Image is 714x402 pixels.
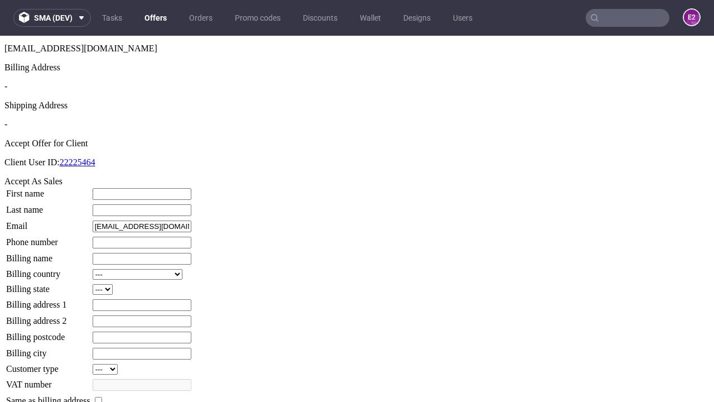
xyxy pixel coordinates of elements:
[397,9,437,27] a: Designs
[60,122,95,131] a: 22225464
[228,9,287,27] a: Promo codes
[4,8,157,17] span: [EMAIL_ADDRESS][DOMAIN_NAME]
[6,312,91,324] td: Billing city
[6,217,91,229] td: Billing name
[446,9,479,27] a: Users
[6,248,91,260] td: Billing state
[6,328,91,339] td: Customer type
[6,233,91,245] td: Billing country
[6,200,91,213] td: Phone number
[6,184,91,197] td: Email
[353,9,388,27] a: Wallet
[4,46,7,55] span: -
[296,9,344,27] a: Discounts
[182,9,219,27] a: Orders
[6,168,91,181] td: Last name
[4,141,710,151] div: Accept As Sales
[6,295,91,308] td: Billing postcode
[34,14,73,22] span: sma (dev)
[6,263,91,276] td: Billing address 1
[4,27,710,37] div: Billing Address
[4,65,710,75] div: Shipping Address
[4,84,7,93] span: -
[13,9,91,27] button: sma (dev)
[6,343,91,356] td: VAT number
[6,279,91,292] td: Billing address 2
[138,9,173,27] a: Offers
[6,152,91,165] td: First name
[95,9,129,27] a: Tasks
[4,103,710,113] div: Accept Offer for Client
[4,122,710,132] p: Client User ID:
[6,359,91,371] td: Same as billing address
[684,9,699,25] figcaption: e2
